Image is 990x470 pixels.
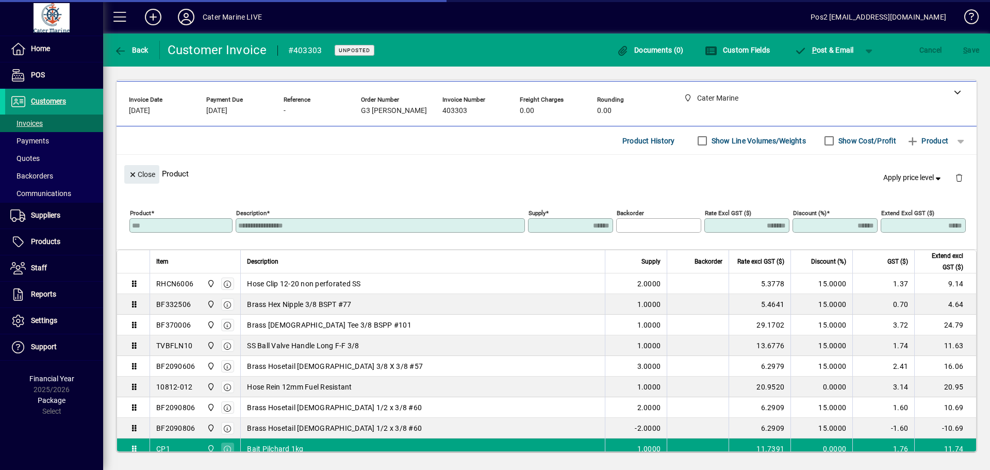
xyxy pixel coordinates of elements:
td: 1.76 [852,439,914,459]
button: Documents (0) [614,41,686,59]
span: Brass Hosetail [DEMOGRAPHIC_DATA] 1/2 x 3/8 #60 [247,423,422,433]
div: Pos2 [EMAIL_ADDRESS][DOMAIN_NAME] [811,9,946,25]
div: 20.9520 [735,382,784,392]
div: BF370006 [156,320,191,330]
mat-label: Description [236,209,267,217]
button: Custom Fields [702,41,772,59]
button: Add [137,8,170,26]
span: Apply price level [883,172,943,183]
td: -10.69 [914,418,976,439]
mat-label: Discount (%) [793,209,827,217]
div: 6.2979 [735,361,784,371]
span: 0.00 [597,107,612,115]
button: Post & Email [789,41,859,59]
a: Invoices [5,115,103,132]
a: Staff [5,255,103,281]
span: Cater Marine [204,443,216,455]
span: 1.0000 [637,320,661,330]
span: Suppliers [31,211,60,219]
span: Unposted [339,47,370,54]
a: Home [5,36,103,62]
span: 3.0000 [637,361,661,371]
span: ave [963,42,979,58]
span: 1.0000 [637,299,661,310]
button: Profile [170,8,203,26]
label: Show Cost/Profit [836,136,896,146]
a: Communications [5,185,103,202]
button: Close [124,165,159,184]
div: BF2090806 [156,423,195,433]
span: Hose Rein 12mm Fuel Resistant [247,382,352,392]
td: 9.14 [914,273,976,294]
span: Rate excl GST ($) [737,256,784,267]
span: Item [156,256,169,267]
mat-label: Rate excl GST ($) [705,209,751,217]
td: 15.0000 [790,397,852,418]
td: 24.79 [914,315,976,335]
span: Settings [31,316,57,325]
app-page-header-button: Back [103,41,160,59]
td: 2.41 [852,356,914,377]
td: 0.70 [852,294,914,315]
span: Brass Hosetail [DEMOGRAPHIC_DATA] 1/2 x 3/8 #60 [247,402,422,413]
span: Bait Pilchard 1kg [247,444,303,454]
span: [DATE] [206,107,227,115]
span: Backorders [10,172,53,180]
span: Cater Marine [204,361,216,372]
td: 1.74 [852,335,914,356]
td: 3.72 [852,315,914,335]
a: Reports [5,282,103,307]
button: Apply price level [879,169,947,187]
span: 2.0000 [637,279,661,289]
span: SS Ball Valve Handle Long F-F 3/8 [247,341,359,351]
span: Payments [10,137,49,145]
span: Extend excl GST ($) [921,250,963,273]
a: Settings [5,308,103,334]
td: 3.14 [852,377,914,397]
td: 16.06 [914,356,976,377]
button: Product [901,132,953,150]
span: 0.00 [520,107,534,115]
app-page-header-button: Close [122,169,162,179]
span: Customers [31,97,66,105]
a: Quotes [5,150,103,167]
span: [DATE] [129,107,150,115]
span: -2.0000 [635,423,661,433]
td: 4.64 [914,294,976,315]
td: 15.0000 [790,335,852,356]
td: 0.0000 [790,439,852,459]
span: Quotes [10,154,40,163]
span: 403303 [442,107,467,115]
td: 0.0000 [790,377,852,397]
span: Cater Marine [204,402,216,413]
td: 1.37 [852,273,914,294]
span: Brass Hex Nipple 3/8 BSPT #77 [247,299,351,310]
span: Discount (%) [811,256,846,267]
span: Staff [31,264,47,272]
span: Product History [622,133,675,149]
span: Home [31,44,50,53]
div: #403303 [288,42,322,59]
div: 6.2909 [735,423,784,433]
td: 15.0000 [790,294,852,315]
span: 2.0000 [637,402,661,413]
td: 1.60 [852,397,914,418]
a: Knowledge Base [956,2,977,36]
span: Brass Hosetail [DEMOGRAPHIC_DATA] 3/8 X 3/8 #57 [247,361,423,371]
mat-label: Backorder [617,209,644,217]
span: Package [38,396,65,404]
span: Cater Marine [204,299,216,310]
span: 1.0000 [637,382,661,392]
a: POS [5,62,103,88]
span: Products [31,237,60,246]
span: Financial Year [29,375,74,383]
button: Product History [618,132,679,150]
span: Cater Marine [204,423,216,434]
span: Hose Clip 12-20 non perforated SS [247,279,360,289]
mat-label: Extend excl GST ($) [881,209,934,217]
td: 20.95 [914,377,976,397]
td: 15.0000 [790,273,852,294]
div: BF332506 [156,299,191,310]
label: Show Line Volumes/Weights [709,136,806,146]
div: 5.3778 [735,279,784,289]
